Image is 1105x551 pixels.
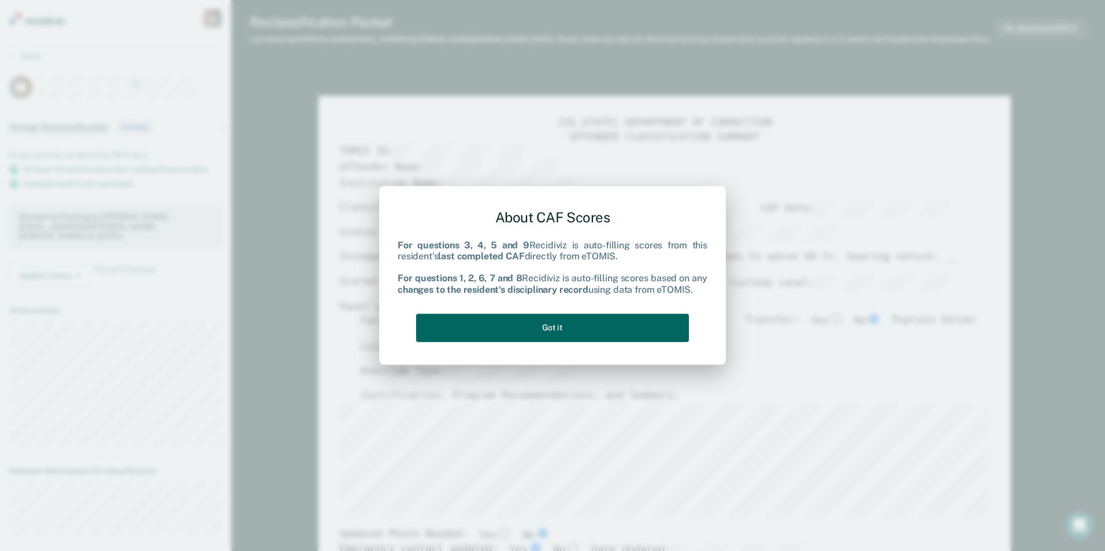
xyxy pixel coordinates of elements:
div: Recidiviz is auto-filling scores from this resident's directly from eTOMIS. Recidiviz is auto-fil... [398,240,707,295]
b: last completed CAF [438,251,524,262]
button: Got it [416,314,689,342]
div: About CAF Scores [398,200,707,235]
b: For questions 3, 4, 5 and 9 [398,240,529,251]
b: changes to the resident's disciplinary record [398,284,588,295]
b: For questions 1, 2, 6, 7 and 8 [398,273,522,284]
